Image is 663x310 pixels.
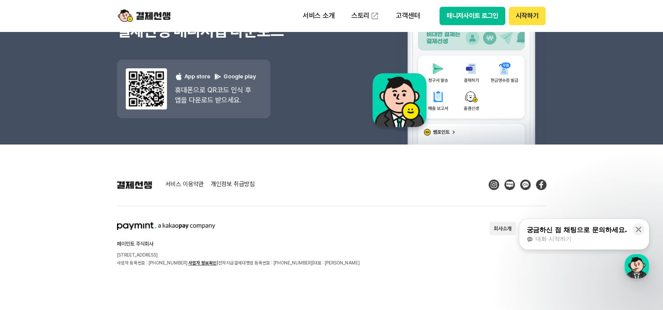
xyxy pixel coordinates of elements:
img: Kakao Talk [520,180,531,190]
a: 설정 [113,216,168,238]
a: 대화 [58,216,113,238]
img: 애플 로고 [175,73,183,81]
button: 매니저사이트 로그인 [440,7,506,25]
p: App store [175,73,210,81]
button: 회사소개 [489,222,516,235]
p: Google play [214,73,256,81]
img: 외부 도메인 오픈 [370,11,379,20]
button: 시작하기 [509,7,545,25]
img: 구글 플레이 로고 [214,73,222,81]
span: 홈 [28,229,33,236]
a: 사업자 정보확인 [188,260,217,265]
span: 설정 [135,229,146,236]
span: 대화 [80,230,91,237]
img: 결제선생 로고 [117,181,152,189]
p: [STREET_ADDRESS] [117,251,360,259]
img: Instagram [489,180,499,190]
a: 스토리 [345,7,386,25]
a: 개인정보 취급방침 [211,181,255,189]
img: 앱 다운도르드 qr [126,68,167,109]
p: 서비스 소개 [297,8,341,24]
a: 홈 [3,216,58,238]
img: logo [118,7,170,24]
p: 사업자 등록번호 : [PHONE_NUMBER] 전자지급결제대행업 등록번호 : [PHONE_NUMBER] 대표 : [PERSON_NAME] [117,259,360,267]
img: Facebook [536,180,546,190]
span: | [217,260,218,265]
h2: 페이민트 주식회사 [117,241,360,247]
img: paymint logo [117,222,215,230]
span: | [312,260,314,265]
p: 휴대폰으로 QR코드 인식 후 앱을 다운로드 받으세요. [175,85,256,105]
p: 고객센터 [390,8,426,24]
img: Blog [504,180,515,190]
a: 서비스 이용약관 [165,181,204,189]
